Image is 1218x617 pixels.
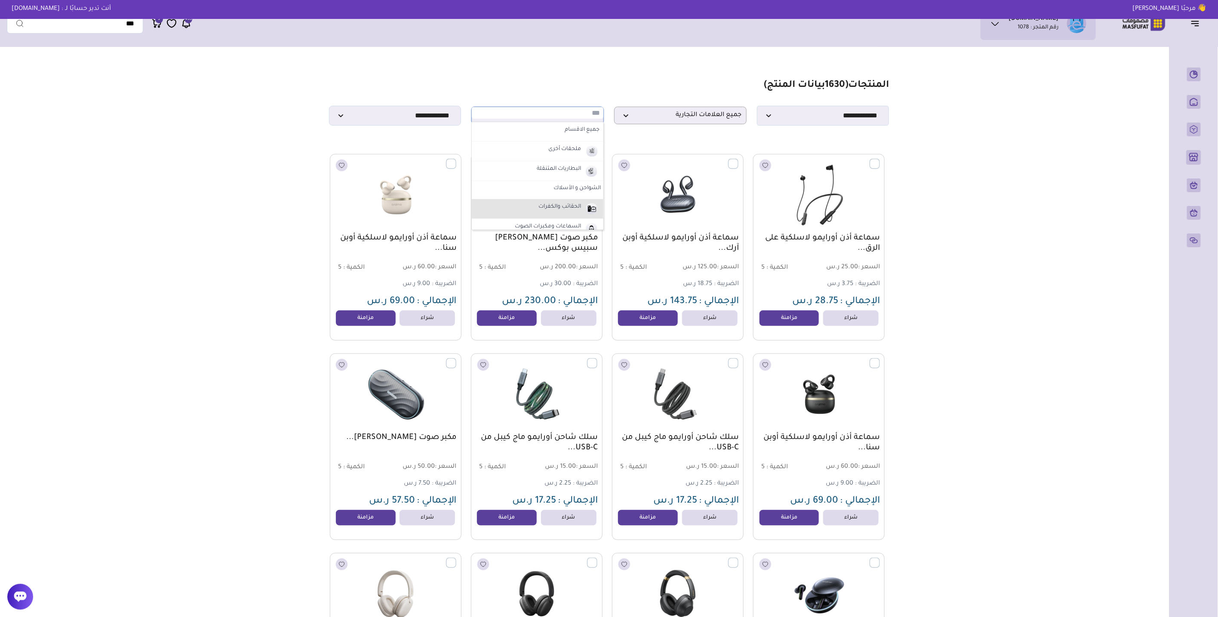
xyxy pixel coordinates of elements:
a: شراء [541,310,597,326]
span: 7.50 ر.س [404,480,430,487]
span: 5 [479,464,483,471]
span: الكمية : [766,264,788,271]
span: 15.00 ر.س [679,463,739,471]
a: مزامنة [618,310,678,326]
a: مكبر صوت [PERSON_NAME] سبيس بوكس... [476,233,598,254]
p: رقم المتجر : 1078 [1018,24,1059,32]
span: 17.25 ر.س [653,496,697,506]
span: السعر : [858,464,880,470]
a: مزامنة [336,310,396,326]
label: السماعات ومكبرات الصوت [514,221,582,233]
a: مزامنة [618,510,678,525]
img: 20250910151422978062.png [617,159,738,231]
span: 25.00 ر.س [820,264,880,272]
span: 18.75 ر.س [683,281,712,288]
a: شراء [400,510,455,525]
a: سلك شاحن أورايمو ماج كيبل من USB-C... [476,433,598,453]
span: الكمية : [484,264,506,271]
span: الكمية : [625,264,647,271]
span: 5 [338,464,341,471]
span: 5 [338,264,341,271]
label: جميع الاقسام [474,125,601,136]
span: الضريبة : [714,480,739,487]
span: السعر : [435,464,457,470]
span: 9.00 ر.س [826,480,853,487]
span: الكمية : [625,464,647,471]
a: 433 [181,18,191,29]
span: 17.25 ر.س [512,496,556,506]
a: سماعة أذن أورايمو لاسلكية أوبن سنا... [335,233,457,254]
span: الإجمالي : [699,496,739,506]
span: الضريبة : [714,281,739,288]
img: 2023-08-07-64d0e979d5503.png [584,164,599,178]
span: 433 [185,15,192,23]
span: 69.00 ر.س [367,297,415,307]
span: 200.00 ر.س [538,264,598,272]
span: الإجمالي : [840,297,880,307]
img: eShop.sa [1067,14,1086,33]
span: 9.00 ر.س [403,281,430,288]
span: الإجمالي : [840,496,880,506]
span: 143.75 ر.س [647,297,697,307]
span: الكمية : [766,464,788,471]
span: الكمية : [343,264,365,271]
a: شراء [682,510,738,525]
span: السعر : [435,264,457,271]
a: شراء [400,310,455,326]
span: 5 [761,464,765,471]
span: الضريبة : [573,281,598,288]
img: Logo [1116,15,1172,32]
img: 2023-08-07-64d0e97a542fd.png [584,202,599,216]
span: 2.25 ر.س [544,480,571,487]
a: مزامنة [336,510,396,525]
span: 125.00 ر.س [679,264,739,272]
label: البطاريات المتنقلة [535,164,582,175]
img: 20250910151310390997.png [335,358,456,430]
a: سماعة أذن أورايمو لاسلكية على الرق... [758,233,880,254]
span: الإجمالي : [417,297,457,307]
span: 30.00 ر.س [540,281,571,288]
span: 60.00 ر.س [397,264,457,272]
span: الضريبة : [432,480,457,487]
span: 9 [158,15,160,23]
img: 20250910151428602614.png [758,159,880,231]
span: جميع العلامات التجارية [619,111,742,120]
img: 2023-08-07-64d0e9799b211.png [584,144,599,158]
label: الحقائب والكفرات [537,202,582,213]
span: الإجمالي : [558,297,598,307]
label: ملحقات أخرى [547,144,582,155]
a: مزامنة [477,310,537,326]
a: شراء [823,310,879,326]
img: 20250910151332802120.png [617,358,738,430]
span: السعر : [576,464,598,470]
p: أنت تدير حسابًا لـ : [DOMAIN_NAME] [5,4,117,14]
span: 2.25 ر.س [686,480,712,487]
a: سماعة أذن أورايمو لاسلكية أوبن سنا... [758,433,880,453]
div: جميع الاقسامملحقات أخرىالبطاريات المتنقلةالشواحن و الأسلاكالحقائب والكفراتالسماعات ومكبرات الصوت [471,107,604,124]
img: 2023-08-07-64d0e97a8eb15.png [584,221,599,236]
a: مزامنة [760,310,819,326]
span: ( بيانات المنتج) [764,80,848,91]
span: 230.00 ر.س [502,297,556,307]
span: الكمية : [343,464,365,471]
span: 60.00 ر.س [820,463,880,471]
span: الإجمالي : [699,297,739,307]
span: 3.75 ر.س [827,281,853,288]
a: سلك شاحن أورايمو ماج كيبل من USB-C... [617,433,739,453]
a: مكبر صوت [PERSON_NAME]... [335,433,457,443]
span: 57.50 ر.س [369,496,415,506]
a: شراء [682,310,738,326]
p: جميع العلامات التجارية [614,107,747,124]
span: الضريبة : [432,281,457,288]
span: الإجمالي : [558,496,598,506]
span: 28.75 ر.س [792,297,838,307]
img: 20250910151406478685.png [335,159,456,231]
span: السعر : [717,464,739,470]
h1: المنتجات [764,80,889,92]
span: الضريبة : [855,281,880,288]
span: 5 [620,264,624,271]
a: شراء [823,510,879,525]
img: 20250910151320750097.png [476,358,597,430]
a: مزامنة [477,510,537,525]
span: 69.00 ر.س [790,496,838,506]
